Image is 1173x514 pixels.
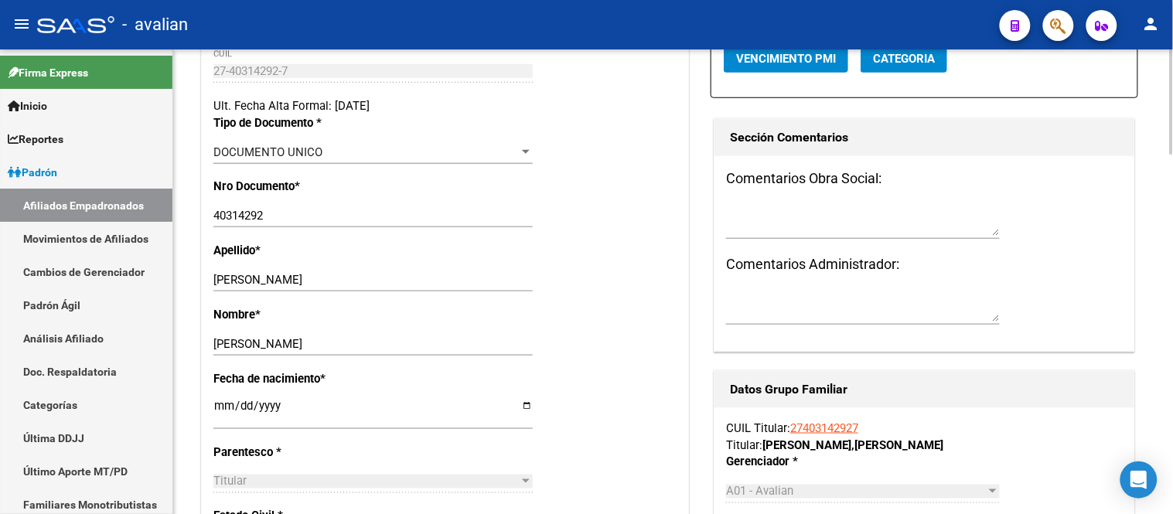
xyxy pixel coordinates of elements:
[851,438,854,452] span: ,
[726,485,793,499] span: A01 - Avalian
[730,377,1119,402] h1: Datos Grupo Familiar
[213,444,353,461] p: Parentesco *
[213,97,677,114] div: Ult. Fecha Alta Formal: [DATE]
[213,370,353,387] p: Fecha de nacimiento
[1142,15,1161,33] mat-icon: person
[726,254,1123,275] h3: Comentarios Administrador:
[724,44,848,73] button: Vencimiento PMI
[213,242,353,259] p: Apellido
[790,421,858,435] a: 27403142927
[736,52,836,66] span: Vencimiento PMI
[726,454,845,471] p: Gerenciador *
[726,168,1123,189] h3: Comentarios Obra Social:
[122,8,188,42] span: - avalian
[726,420,1123,454] div: CUIL Titular: Titular:
[8,64,88,81] span: Firma Express
[762,438,943,452] strong: [PERSON_NAME] [PERSON_NAME]
[1120,461,1158,499] div: Open Intercom Messenger
[213,114,353,131] p: Tipo de Documento *
[730,125,1119,150] h1: Sección Comentarios
[873,52,935,66] span: Categoria
[861,44,947,73] button: Categoria
[8,164,57,181] span: Padrón
[213,475,247,488] span: Titular
[213,306,353,323] p: Nombre
[213,145,322,159] span: DOCUMENTO UNICO
[213,178,353,195] p: Nro Documento
[8,97,47,114] span: Inicio
[8,131,63,148] span: Reportes
[12,15,31,33] mat-icon: menu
